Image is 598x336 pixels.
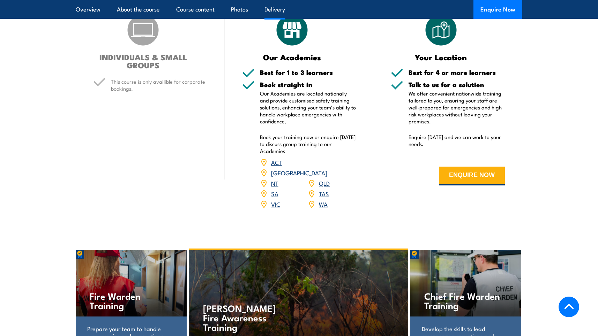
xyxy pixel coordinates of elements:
[424,291,507,310] h4: Chief Fire Warden Training
[203,303,285,331] h4: [PERSON_NAME] Fire Awareness Training
[260,133,356,154] p: Book your training now or enquire [DATE] to discuss group training to our Academies
[319,189,329,198] a: TAS
[271,189,278,198] a: SA
[90,291,172,310] h4: Fire Warden Training
[271,200,280,208] a: VIC
[271,168,327,177] a: [GEOGRAPHIC_DATA]
[319,200,328,208] a: WA
[409,69,505,76] h5: Best for 4 or more learners
[260,81,356,88] h5: Book straight in
[319,179,330,187] a: QLD
[409,133,505,147] p: Enquire [DATE] and we can work to your needs.
[271,179,278,187] a: NT
[260,69,356,76] h5: Best for 1 to 3 learners
[409,81,505,88] h5: Talk to us for a solution
[111,78,207,92] p: This course is only availible for corporate bookings.
[271,158,282,166] a: ACT
[439,167,505,185] button: ENQUIRE NOW
[93,53,193,69] h3: INDIVIDUALS & SMALL GROUPS
[409,90,505,125] p: We offer convenient nationwide training tailored to you, ensuring your staff are well-prepared fo...
[242,53,342,61] h3: Our Academies
[391,53,491,61] h3: Your Location
[260,90,356,125] p: Our Academies are located nationally and provide customised safety training solutions, enhancing ...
